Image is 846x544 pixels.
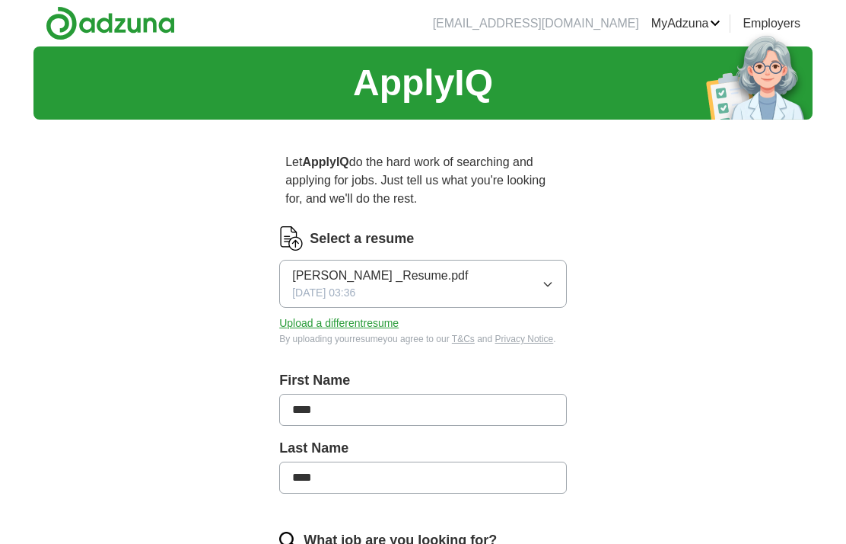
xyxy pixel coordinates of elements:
h1: ApplyIQ [353,56,493,110]
button: [PERSON_NAME] _Resume.pdf[DATE] 03:36 [279,260,567,308]
button: Upload a differentresume [279,315,399,331]
label: Select a resume [310,229,414,249]
img: CV Icon [279,226,304,251]
div: By uploading your resume you agree to our and . [279,332,567,346]
li: [EMAIL_ADDRESS][DOMAIN_NAME] [433,14,639,33]
label: Last Name [279,438,567,459]
span: [PERSON_NAME] _Resume.pdf [292,267,468,285]
a: MyAdzuna [651,14,721,33]
span: [DATE] 03:36 [292,285,355,301]
a: Employers [743,14,800,33]
a: T&Cs [452,334,475,344]
strong: ApplyIQ [302,155,348,168]
img: Adzuna logo [46,6,175,40]
label: First Name [279,370,567,391]
p: Let do the hard work of searching and applying for jobs. Just tell us what you're looking for, an... [279,147,567,214]
a: Privacy Notice [495,334,554,344]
